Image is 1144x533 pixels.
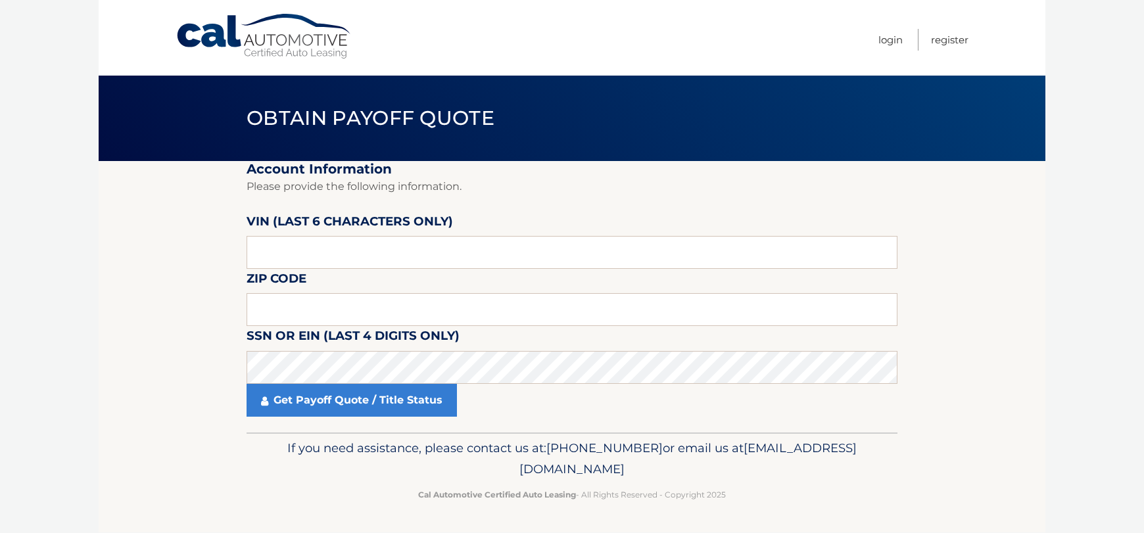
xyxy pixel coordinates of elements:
a: Login [878,29,903,51]
label: Zip Code [247,269,306,293]
a: Cal Automotive [176,13,353,60]
span: Obtain Payoff Quote [247,106,494,130]
span: [PHONE_NUMBER] [546,440,663,455]
a: Register [931,29,968,51]
label: VIN (last 6 characters only) [247,212,453,236]
p: - All Rights Reserved - Copyright 2025 [255,488,889,501]
p: If you need assistance, please contact us at: or email us at [255,438,889,480]
strong: Cal Automotive Certified Auto Leasing [418,490,576,499]
p: Please provide the following information. [247,177,897,196]
label: SSN or EIN (last 4 digits only) [247,326,460,350]
a: Get Payoff Quote / Title Status [247,384,457,417]
h2: Account Information [247,161,897,177]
